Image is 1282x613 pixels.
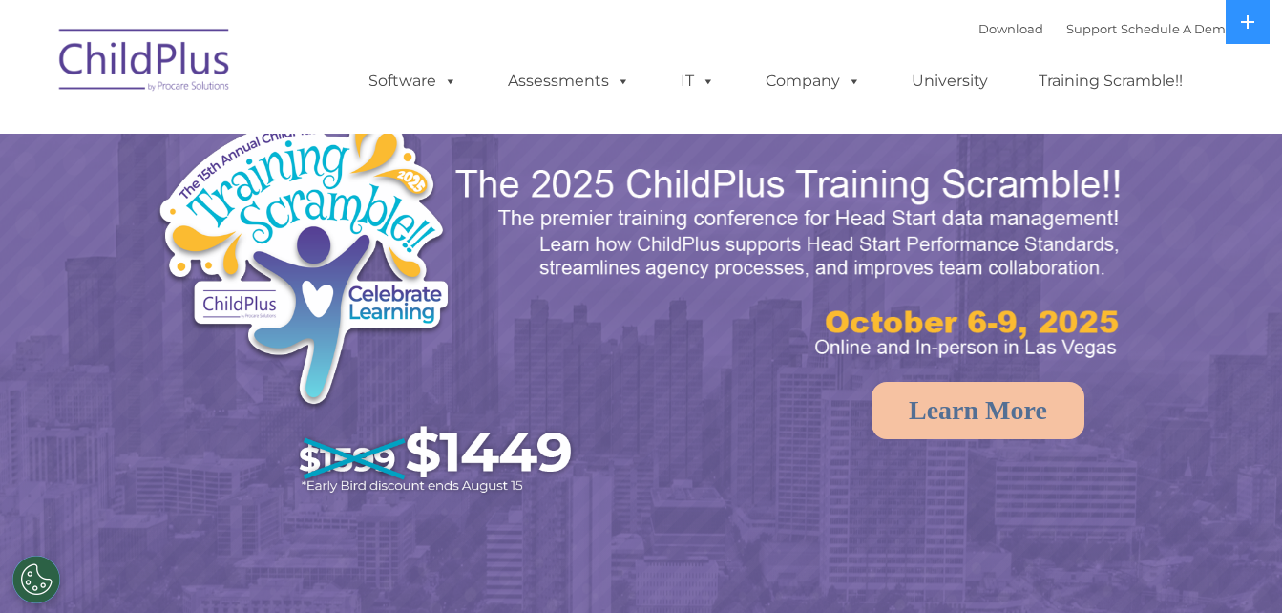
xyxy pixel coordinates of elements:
[349,62,476,100] a: Software
[50,15,241,111] img: ChildPlus by Procare Solutions
[978,21,1233,36] font: |
[872,382,1084,439] a: Learn More
[1066,21,1117,36] a: Support
[978,21,1043,36] a: Download
[12,556,60,603] button: Cookies Settings
[1019,62,1202,100] a: Training Scramble!!
[489,62,649,100] a: Assessments
[893,62,1007,100] a: University
[662,62,734,100] a: IT
[1121,21,1233,36] a: Schedule A Demo
[746,62,880,100] a: Company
